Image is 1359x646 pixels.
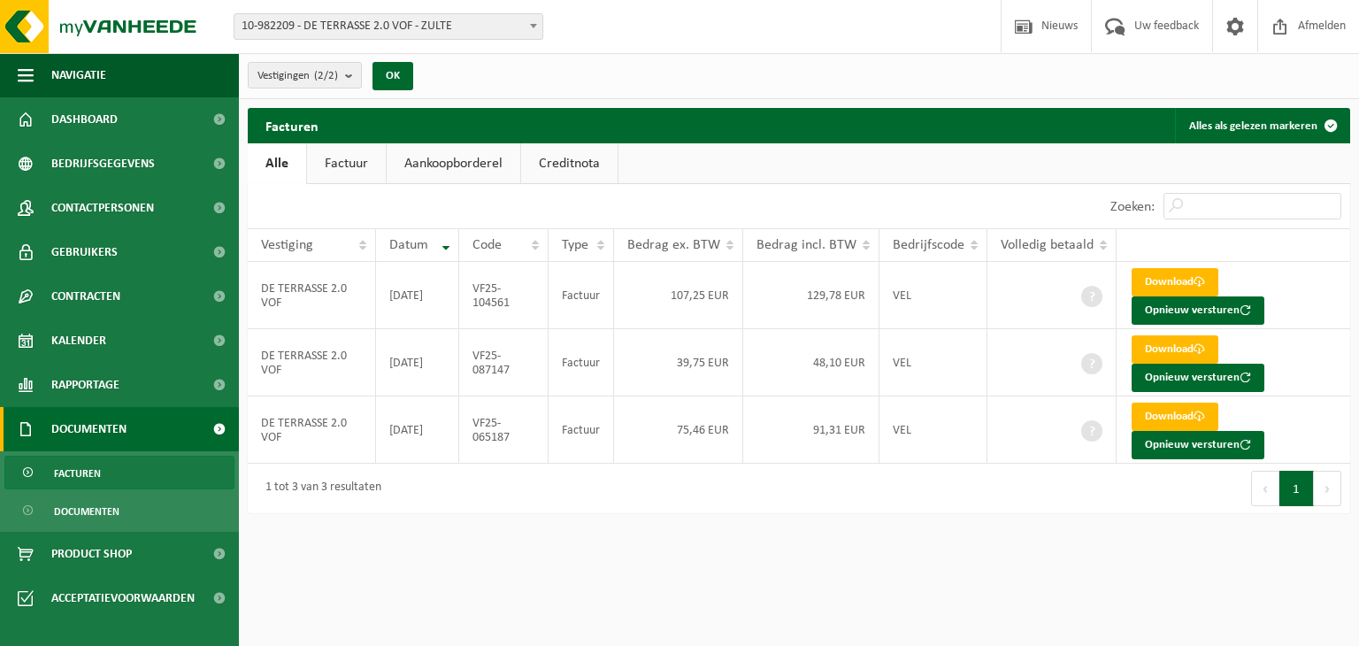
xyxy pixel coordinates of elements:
td: VEL [879,262,987,329]
a: Aankoopborderel [387,143,520,184]
a: Facturen [4,456,234,489]
span: Rapportage [51,363,119,407]
button: OK [372,62,413,90]
td: [DATE] [376,262,459,329]
button: Opnieuw versturen [1132,431,1264,459]
div: 1 tot 3 van 3 resultaten [257,473,381,504]
span: Vestigingen [257,63,338,89]
td: 39,75 EUR [614,329,743,396]
td: 91,31 EUR [743,396,879,464]
button: Opnieuw versturen [1132,364,1264,392]
span: Datum [389,238,428,252]
td: [DATE] [376,329,459,396]
a: Factuur [307,143,386,184]
td: 107,25 EUR [614,262,743,329]
td: Factuur [549,329,614,396]
span: Kalender [51,319,106,363]
span: Bedrag ex. BTW [627,238,720,252]
span: Bedrijfscode [893,238,964,252]
td: 129,78 EUR [743,262,879,329]
td: DE TERRASSE 2.0 VOF [248,329,376,396]
td: Factuur [549,262,614,329]
td: VF25-104561 [459,262,549,329]
td: VEL [879,396,987,464]
a: Download [1132,335,1218,364]
a: Creditnota [521,143,618,184]
span: 10-982209 - DE TERRASSE 2.0 VOF - ZULTE [234,14,542,39]
a: Alle [248,143,306,184]
td: 75,46 EUR [614,396,743,464]
td: 48,10 EUR [743,329,879,396]
td: DE TERRASSE 2.0 VOF [248,396,376,464]
span: Contracten [51,274,120,319]
span: Contactpersonen [51,186,154,230]
label: Zoeken: [1110,200,1155,214]
td: VF25-087147 [459,329,549,396]
count: (2/2) [314,70,338,81]
button: Opnieuw versturen [1132,296,1264,325]
td: VEL [879,329,987,396]
td: VF25-065187 [459,396,549,464]
span: Volledig betaald [1001,238,1094,252]
a: Download [1132,403,1218,431]
a: Download [1132,268,1218,296]
span: Gebruikers [51,230,118,274]
button: 1 [1279,471,1314,506]
span: Documenten [51,407,127,451]
button: Alles als gelezen markeren [1175,108,1348,143]
td: [DATE] [376,396,459,464]
button: Next [1314,471,1341,506]
span: Type [562,238,588,252]
span: Facturen [54,457,101,490]
span: Bedrijfsgegevens [51,142,155,186]
span: Documenten [54,495,119,528]
a: Documenten [4,494,234,527]
button: Previous [1251,471,1279,506]
span: Dashboard [51,97,118,142]
span: Acceptatievoorwaarden [51,576,195,620]
span: 10-982209 - DE TERRASSE 2.0 VOF - ZULTE [234,13,543,40]
td: DE TERRASSE 2.0 VOF [248,262,376,329]
button: Vestigingen(2/2) [248,62,362,88]
span: Navigatie [51,53,106,97]
span: Product Shop [51,532,132,576]
span: Bedrag incl. BTW [756,238,856,252]
td: Factuur [549,396,614,464]
span: Code [472,238,502,252]
h2: Facturen [248,108,336,142]
span: Vestiging [261,238,313,252]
